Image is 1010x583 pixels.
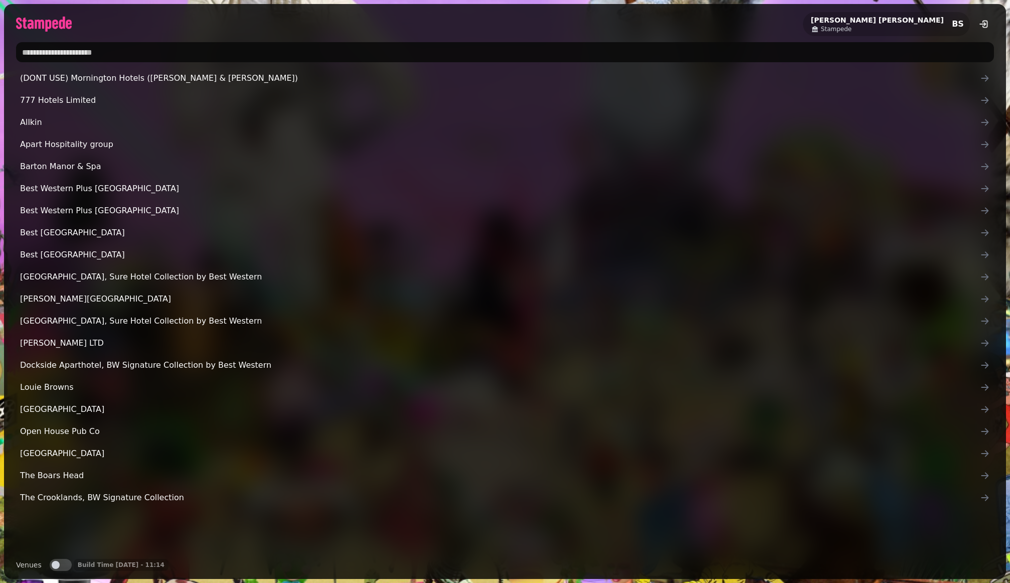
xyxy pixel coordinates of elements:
[20,271,980,283] span: [GEOGRAPHIC_DATA], Sure Hotel Collection by Best Western
[78,561,164,569] p: Build Time [DATE] - 11:14
[20,337,980,349] span: [PERSON_NAME] LTD
[16,466,994,486] a: The Boars Head
[20,293,980,305] span: [PERSON_NAME][GEOGRAPHIC_DATA]
[16,157,994,177] a: Barton Manor & Spa
[20,315,980,327] span: [GEOGRAPHIC_DATA], Sure Hotel Collection by Best Western
[16,355,994,375] a: Dockside Aparthotel, BW Signature Collection by Best Western
[20,403,980,415] span: [GEOGRAPHIC_DATA]
[16,90,994,110] a: 777 Hotels Limited
[20,94,980,106] span: 777 Hotels Limited
[16,399,994,419] a: [GEOGRAPHIC_DATA]
[16,559,42,571] label: Venues
[20,425,980,438] span: Open House Pub Co
[821,25,852,33] span: Stampede
[811,25,944,33] a: Stampede
[20,470,980,482] span: The Boars Head
[20,359,980,371] span: Dockside Aparthotel, BW Signature Collection by Best Western
[20,249,980,261] span: Best [GEOGRAPHIC_DATA]
[20,138,980,151] span: Apart Hospitality group
[16,245,994,265] a: Best [GEOGRAPHIC_DATA]
[20,72,980,84] span: (DONT USE) Mornington Hotels ([PERSON_NAME] & [PERSON_NAME])
[952,20,964,28] span: BS
[16,134,994,155] a: Apart Hospitality group
[16,17,72,32] img: logo
[16,488,994,508] a: The Crooklands, BW Signature Collection
[16,311,994,331] a: [GEOGRAPHIC_DATA], Sure Hotel Collection by Best Western
[20,492,980,504] span: The Crooklands, BW Signature Collection
[974,14,994,34] button: logout
[16,289,994,309] a: [PERSON_NAME][GEOGRAPHIC_DATA]
[16,333,994,353] a: [PERSON_NAME] LTD
[20,116,980,128] span: Allkin
[20,205,980,217] span: Best Western Plus [GEOGRAPHIC_DATA]
[811,15,944,25] h2: [PERSON_NAME] [PERSON_NAME]
[20,448,980,460] span: [GEOGRAPHIC_DATA]
[16,444,994,464] a: [GEOGRAPHIC_DATA]
[16,179,994,199] a: Best Western Plus [GEOGRAPHIC_DATA]
[20,161,980,173] span: Barton Manor & Spa
[16,267,994,287] a: [GEOGRAPHIC_DATA], Sure Hotel Collection by Best Western
[16,68,994,88] a: (DONT USE) Mornington Hotels ([PERSON_NAME] & [PERSON_NAME])
[16,223,994,243] a: Best [GEOGRAPHIC_DATA]
[20,183,980,195] span: Best Western Plus [GEOGRAPHIC_DATA]
[20,381,980,393] span: Louie Browns
[16,421,994,442] a: Open House Pub Co
[20,227,980,239] span: Best [GEOGRAPHIC_DATA]
[16,377,994,397] a: Louie Browns
[16,201,994,221] a: Best Western Plus [GEOGRAPHIC_DATA]
[16,112,994,132] a: Allkin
